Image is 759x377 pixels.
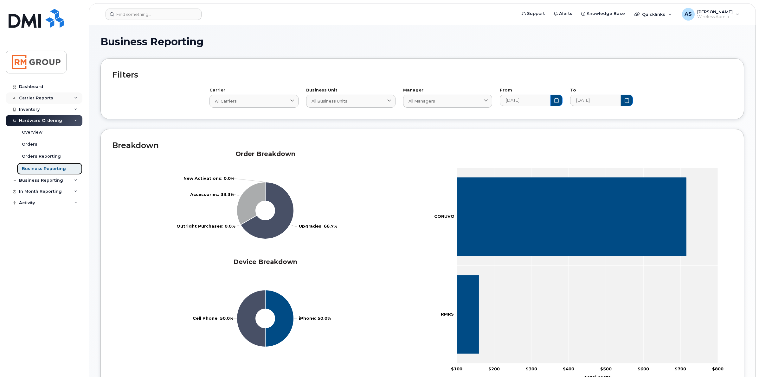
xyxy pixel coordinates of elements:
label: Manager [403,88,492,92]
tspan: $600 [638,366,649,371]
tspan: CONUVO [434,214,454,219]
h2: Device Breakdown [112,258,419,266]
span: All carriers [215,98,237,104]
h2: Breakdown [112,141,732,150]
tspan: Accessories: 33.3% [190,192,234,197]
tspan: $800 [712,366,724,371]
g: Chart [193,290,331,347]
a: All carriers [209,95,299,108]
tspan: Cell Phone: 50.0% [193,316,233,321]
g: Series [193,290,331,347]
a: All Managers [403,95,492,108]
tspan: $200 [488,366,500,371]
g: Total costs [457,178,686,354]
label: Business Unit [306,88,396,92]
tspan: $100 [451,366,462,371]
span: All Business Units [312,98,347,104]
h2: Order Breakdown [112,150,419,158]
tspan: iPhone: 50.0% [299,316,331,321]
label: To [570,88,633,92]
span: Business Reporting [100,37,203,47]
tspan: New Activations: 0.0% [183,176,234,181]
tspan: Outright Purchases: 0.0% [177,223,235,229]
button: Choose Date [550,95,563,106]
a: All Business Units [306,95,396,108]
tspan: $700 [675,366,686,371]
h2: Filters [112,70,732,79]
span: All Managers [408,98,435,104]
button: Choose Date [621,95,633,106]
tspan: $300 [526,366,537,371]
tspan: Upgrades: 66.7% [299,223,337,229]
tspan: RMRS [441,312,454,317]
label: From [500,88,563,92]
tspan: $500 [600,366,612,371]
label: Carrier [209,88,299,92]
tspan: $400 [563,366,575,371]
